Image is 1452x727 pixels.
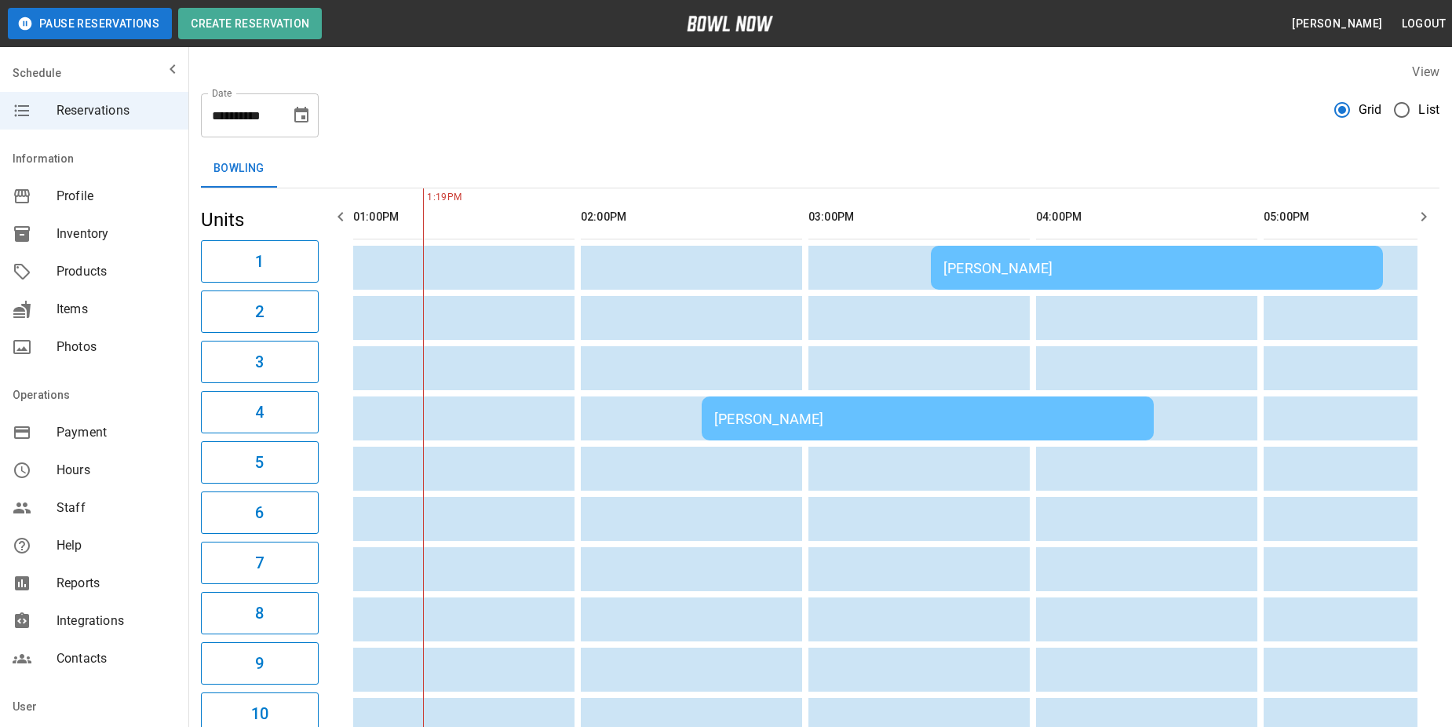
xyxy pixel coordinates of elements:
[201,491,319,534] button: 6
[57,262,176,281] span: Products
[201,542,319,584] button: 7
[687,16,773,31] img: logo
[1286,9,1388,38] button: [PERSON_NAME]
[255,500,264,525] h6: 6
[255,400,264,425] h6: 4
[1412,64,1439,79] label: View
[201,150,1439,188] div: inventory tabs
[57,461,176,480] span: Hours
[57,338,176,356] span: Photos
[57,612,176,630] span: Integrations
[57,101,176,120] span: Reservations
[57,225,176,243] span: Inventory
[255,249,264,274] h6: 1
[353,195,575,239] th: 01:00PM
[201,150,277,188] button: Bowling
[255,299,264,324] h6: 2
[1418,100,1439,119] span: List
[714,411,1141,427] div: [PERSON_NAME]
[57,499,176,517] span: Staff
[255,651,264,676] h6: 9
[201,207,319,232] h5: Units
[255,349,264,374] h6: 3
[255,450,264,475] h6: 5
[178,8,322,39] button: Create Reservation
[1359,100,1382,119] span: Grid
[57,536,176,555] span: Help
[255,601,264,626] h6: 8
[251,701,268,726] h6: 10
[201,240,319,283] button: 1
[286,100,317,131] button: Choose date, selected date is Sep 13, 2025
[943,260,1370,276] div: [PERSON_NAME]
[255,550,264,575] h6: 7
[201,391,319,433] button: 4
[1395,9,1452,38] button: Logout
[57,187,176,206] span: Profile
[57,300,176,319] span: Items
[201,441,319,484] button: 5
[57,649,176,668] span: Contacts
[8,8,172,39] button: Pause Reservations
[201,341,319,383] button: 3
[201,290,319,333] button: 2
[201,592,319,634] button: 8
[57,423,176,442] span: Payment
[57,574,176,593] span: Reports
[423,190,427,206] span: 1:19PM
[201,642,319,685] button: 9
